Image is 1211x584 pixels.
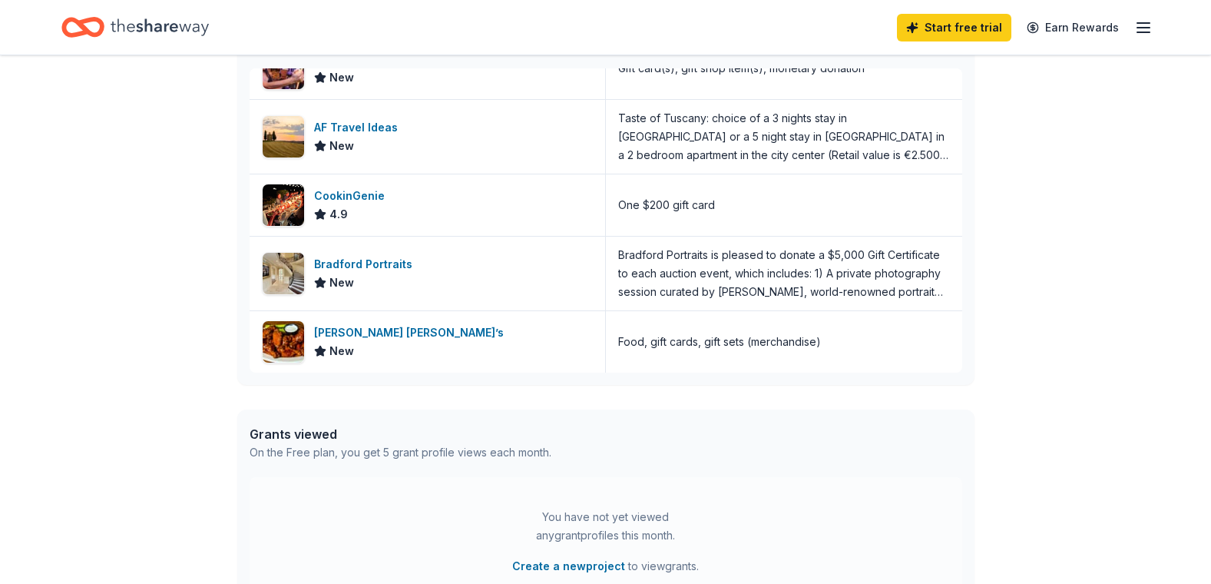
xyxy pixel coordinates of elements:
span: New [329,342,354,360]
div: Food, gift cards, gift sets (merchandise) [618,333,821,351]
img: Image for Foxwoods Resort Casino [263,48,304,89]
div: AF Travel Ideas [314,118,404,137]
div: Gift card(s), gift shop item(s), monetary donation [618,59,865,78]
span: to view grants . [512,557,699,576]
a: Earn Rewards [1017,14,1128,41]
span: New [329,137,354,155]
a: Home [61,9,209,45]
a: Start free trial [897,14,1011,41]
button: Create a newproject [512,557,625,576]
div: Bradford Portraits [314,255,419,274]
img: Image for J. Timothy’s [263,321,304,363]
div: CookinGenie [314,187,391,205]
span: 4.9 [329,205,348,224]
img: Image for Bradford Portraits [263,253,304,294]
span: New [329,68,354,87]
div: Bradford Portraits is pleased to donate a $5,000 Gift Certificate to each auction event, which in... [618,246,950,301]
div: Grants viewed [250,425,551,443]
div: [PERSON_NAME] [PERSON_NAME]’s [314,324,510,342]
div: Taste of Tuscany: choice of a 3 nights stay in [GEOGRAPHIC_DATA] or a 5 night stay in [GEOGRAPHIC... [618,109,950,164]
img: Image for CookinGenie [263,184,304,226]
div: One $200 gift card [618,196,715,214]
img: Image for AF Travel Ideas [263,116,304,158]
div: On the Free plan, you get 5 grant profile views each month. [250,443,551,462]
span: New [329,274,354,292]
div: You have not yet viewed any grant profiles this month. [510,508,702,545]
